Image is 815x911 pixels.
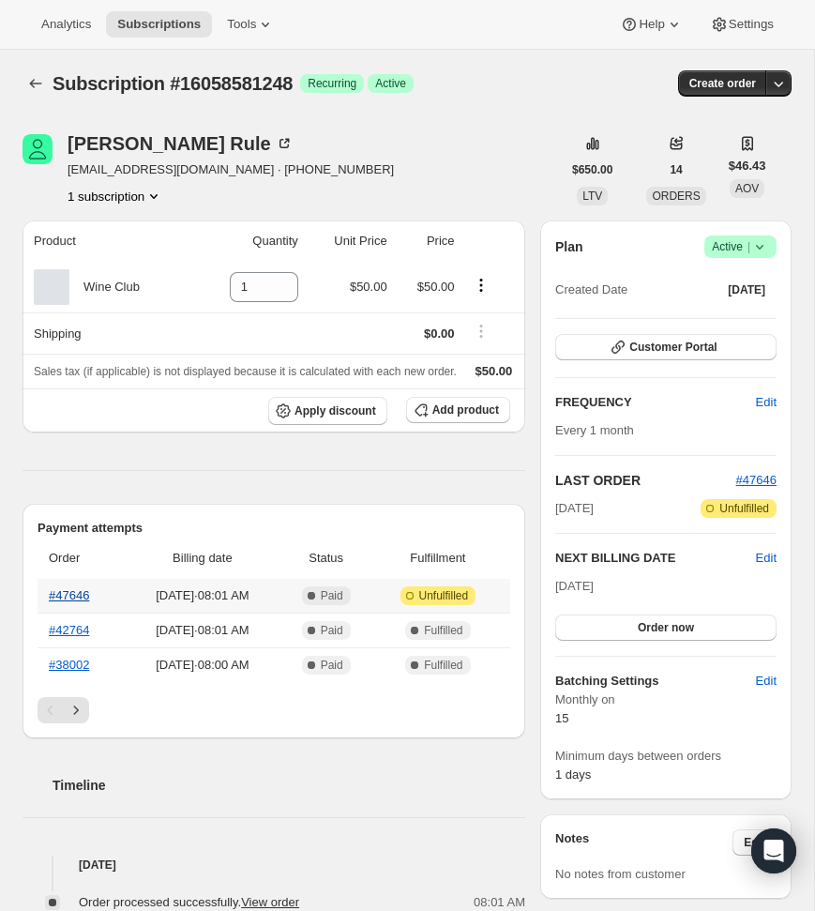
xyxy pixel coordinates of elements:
span: Subscriptions [117,17,201,32]
span: Sales tax (if applicable) is not displayed because it is calculated with each new order. [34,365,457,378]
span: Gianna Rule [23,134,53,164]
span: Fulfilled [424,658,462,673]
span: Every 1 month [555,423,634,437]
span: AOV [735,182,759,195]
button: Subscriptions [23,70,49,97]
span: No notes from customer [555,867,686,881]
button: Product actions [68,187,163,205]
button: Product actions [466,275,496,296]
div: [PERSON_NAME] Rule [68,134,294,153]
h2: FREQUENCY [555,393,756,412]
span: ORDERS [652,190,700,203]
span: $50.00 [417,280,455,294]
h2: Payment attempts [38,519,510,538]
span: 14 [670,162,682,177]
span: $46.43 [729,157,766,175]
span: Tools [227,17,256,32]
span: | [747,239,750,254]
h2: LAST ORDER [555,471,736,490]
h3: Notes [555,829,732,856]
span: Settings [729,17,774,32]
button: Edit [756,549,777,568]
span: Paid [321,623,343,638]
span: [DATE] · 08:01 AM [129,586,275,605]
span: Help [639,17,664,32]
span: 1 days [555,767,591,782]
button: Order now [555,615,777,641]
th: Quantity [193,220,304,262]
span: $0.00 [424,326,455,341]
span: $50.00 [350,280,387,294]
span: Active [712,237,769,256]
span: Paid [321,588,343,603]
span: Add product [432,402,499,418]
button: 14 [658,157,693,183]
a: #38002 [49,658,89,672]
span: Edit [756,672,777,691]
span: Paid [321,658,343,673]
button: Edit [745,666,788,696]
span: $50.00 [475,364,513,378]
span: Active [375,76,406,91]
div: Wine Club [69,278,140,296]
button: $650.00 [561,157,624,183]
button: Apply discount [268,397,387,425]
span: Monthly on [555,691,777,709]
div: Open Intercom Messenger [751,828,796,873]
button: Tools [216,11,286,38]
span: $650.00 [572,162,612,177]
span: Customer Portal [629,340,717,355]
span: Unfulfilled [719,501,769,516]
span: Recurring [308,76,356,91]
span: Order now [638,620,694,635]
span: Edit [756,393,777,412]
h2: Timeline [53,776,525,795]
span: Status [287,549,366,568]
a: #42764 [49,623,89,637]
span: [DATE] [555,579,594,593]
span: [DATE] [728,282,765,297]
span: Unfulfilled [419,588,469,603]
button: Analytics [30,11,102,38]
span: Minimum days between orders [555,747,777,766]
span: Edit [744,835,765,850]
span: [DATE] · 08:01 AM [129,621,275,640]
button: Shipping actions [466,321,496,342]
span: Fulfilled [424,623,462,638]
span: Analytics [41,17,91,32]
nav: Pagination [38,697,510,723]
span: Order processed successfully. [79,895,299,909]
span: [DATE] · 08:00 AM [129,656,275,675]
h2: NEXT BILLING DATE [555,549,756,568]
button: [DATE] [717,277,777,303]
th: Product [23,220,193,262]
span: Fulfillment [377,549,499,568]
span: [EMAIL_ADDRESS][DOMAIN_NAME] · [PHONE_NUMBER] [68,160,394,179]
button: Customer Portal [555,334,777,360]
th: Order [38,538,124,579]
button: Next [63,697,89,723]
span: LTV [582,190,602,203]
h4: [DATE] [23,856,525,874]
span: [DATE] [555,499,594,518]
th: Price [393,220,460,262]
a: #47646 [736,473,777,487]
span: Subscription #16058581248 [53,73,293,94]
th: Unit Price [304,220,393,262]
span: 15 [555,711,568,725]
span: Create order [689,76,756,91]
h6: Batching Settings [555,672,756,691]
span: Apply discount [294,403,376,418]
a: #47646 [49,588,89,602]
button: Add product [406,397,510,423]
h2: Plan [555,237,583,256]
button: Subscriptions [106,11,212,38]
th: Shipping [23,312,193,354]
a: View order [241,895,299,909]
span: Created Date [555,281,627,299]
button: Create order [678,70,767,97]
button: #47646 [736,471,777,490]
button: Edit [732,829,777,856]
